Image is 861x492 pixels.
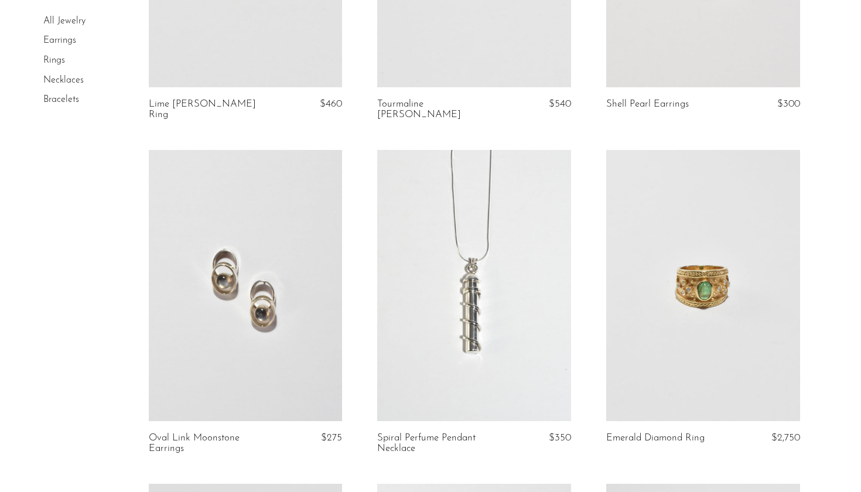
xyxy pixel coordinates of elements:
[549,99,571,109] span: $540
[149,99,278,121] a: Lime [PERSON_NAME] Ring
[377,99,506,121] a: Tourmaline [PERSON_NAME]
[320,99,342,109] span: $460
[606,99,689,110] a: Shell Pearl Earrings
[377,433,506,455] a: Spiral Perfume Pendant Necklace
[771,433,800,443] span: $2,750
[43,36,76,46] a: Earrings
[43,56,65,65] a: Rings
[549,433,571,443] span: $350
[606,433,705,443] a: Emerald Diamond Ring
[321,433,342,443] span: $275
[777,99,800,109] span: $300
[43,76,84,85] a: Necklaces
[43,16,86,26] a: All Jewelry
[43,95,79,104] a: Bracelets
[149,433,278,455] a: Oval Link Moonstone Earrings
